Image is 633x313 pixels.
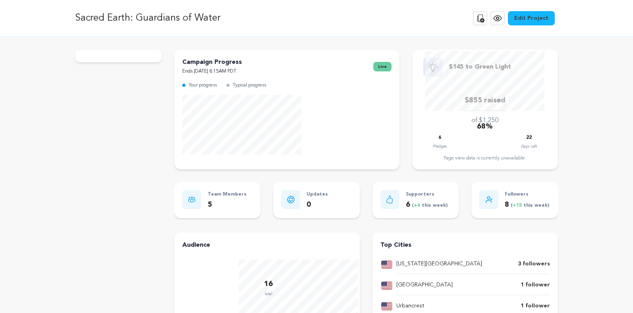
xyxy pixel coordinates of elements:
[477,121,493,132] p: 68%
[406,199,448,211] p: 6
[471,116,498,125] p: of $1,250
[182,240,352,250] h4: Audience
[396,280,453,290] p: [GEOGRAPHIC_DATA]
[521,142,537,150] p: Days Left
[264,290,273,298] p: total
[406,190,448,199] p: Supporters
[509,203,549,208] span: ( this week)
[396,259,482,269] p: [US_STATE][GEOGRAPHIC_DATA]
[521,280,550,290] p: 1 follower
[307,199,328,211] p: 0
[438,133,441,142] p: 6
[521,301,550,311] p: 1 follower
[208,199,247,211] p: 5
[518,259,550,269] p: 3 followers
[410,203,448,208] span: ( this week)
[526,133,532,142] p: 22
[182,58,242,67] p: Campaign Progress
[505,190,549,199] p: Followers
[189,81,217,90] p: Your progress
[396,301,425,311] p: Urbancrest
[75,11,220,25] p: Sacred Earth: Guardians of Water
[420,155,550,161] div: Page view data is currently unavailable.
[513,203,523,208] span: +15
[307,190,328,199] p: Updates
[380,240,550,250] h4: Top Cities
[508,11,555,25] a: Edit Project
[414,203,422,208] span: +6
[182,67,242,76] p: Ends [DATE] 8:15AM PDT
[433,142,447,150] p: Pledges
[208,190,247,199] p: Team Members
[505,199,549,211] p: 8
[373,62,392,71] span: live
[233,81,266,90] p: Typical progress
[264,278,273,290] p: 16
